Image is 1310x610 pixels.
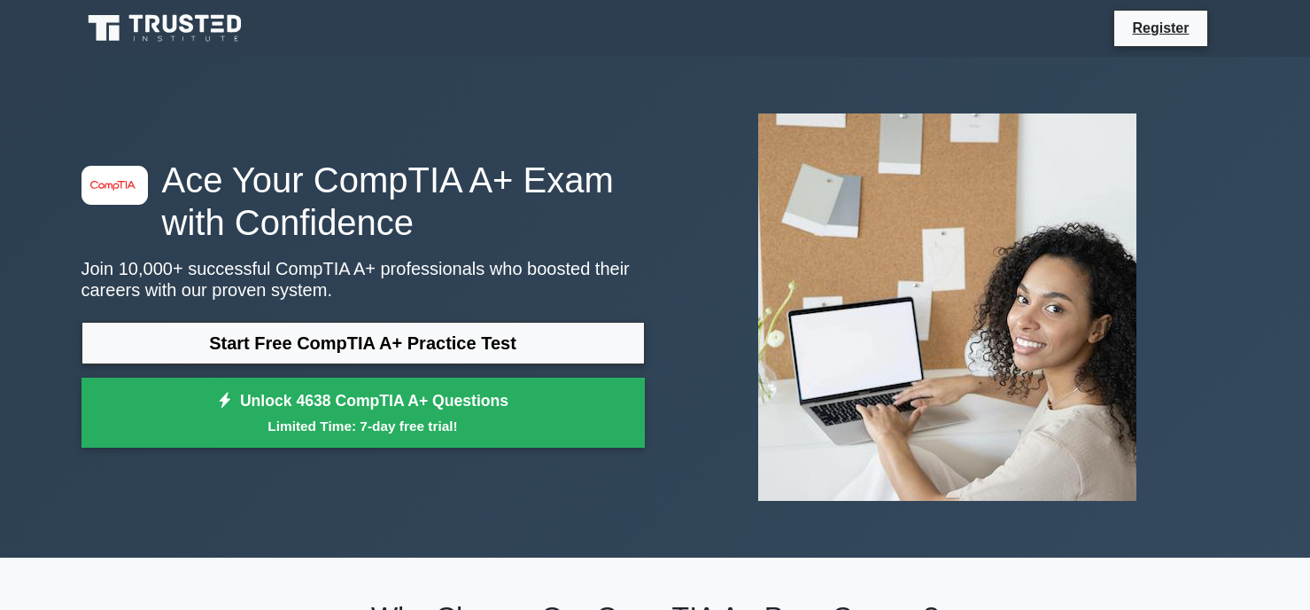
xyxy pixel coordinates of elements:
[81,258,645,301] p: Join 10,000+ successful CompTIA A+ professionals who boosted their careers with our proven system.
[1121,17,1199,39] a: Register
[104,416,623,436] small: Limited Time: 7-day free trial!
[81,322,645,364] a: Start Free CompTIA A+ Practice Test
[81,378,645,449] a: Unlock 4638 CompTIA A+ QuestionsLimited Time: 7-day free trial!
[81,159,645,244] h1: Ace Your CompTIA A+ Exam with Confidence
